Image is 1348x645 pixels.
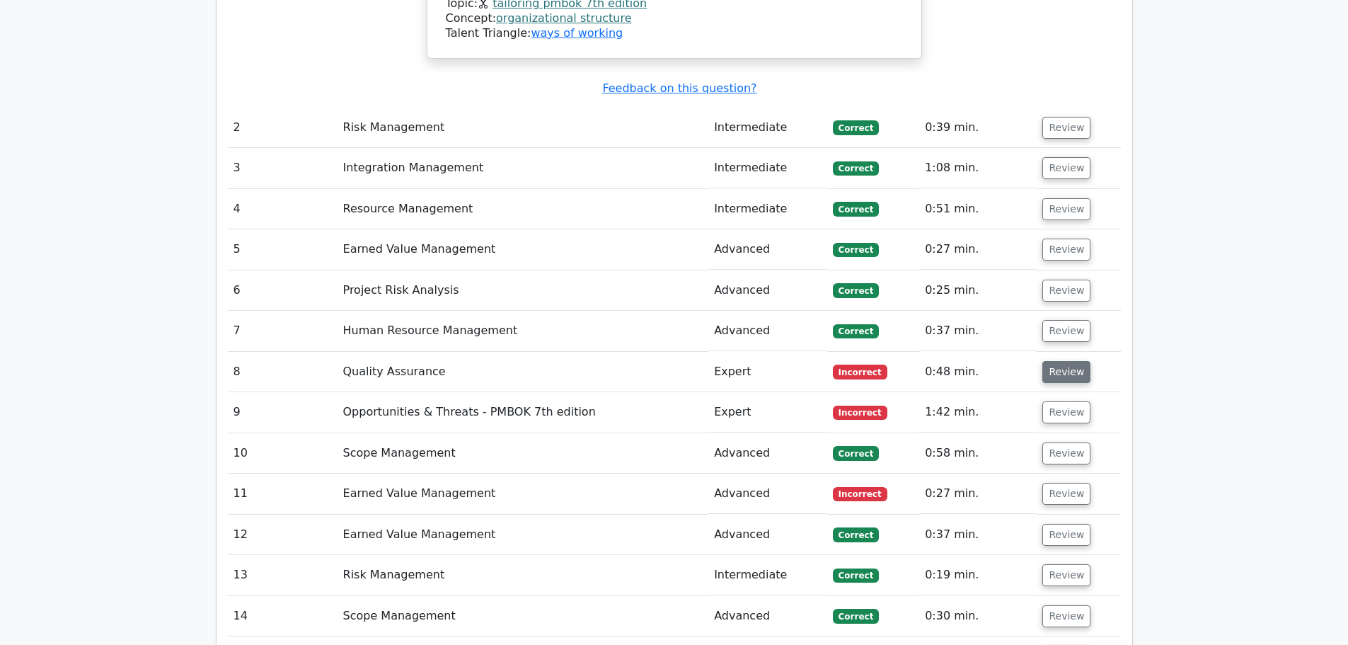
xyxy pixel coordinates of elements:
span: Correct [833,446,879,460]
td: Intermediate [708,189,827,229]
td: 8 [228,352,338,392]
span: Correct [833,243,879,257]
td: Scope Management [338,596,709,637]
button: Review [1042,320,1090,342]
td: Earned Value Management [338,229,709,270]
td: Risk Management [338,555,709,595]
td: Advanced [708,515,827,555]
td: Project Risk Analysis [338,270,709,311]
td: Resource Management [338,189,709,229]
td: 5 [228,229,338,270]
td: 0:19 min. [919,555,1037,595]
td: Opportunities & Threats - PMBOK 7th edition [338,392,709,433]
td: 12 [228,515,338,555]
span: Correct [833,120,879,135]
button: Review [1042,483,1090,505]
a: Feedback on this question? [602,81,756,95]
td: Human Resource Management [338,311,709,351]
td: Advanced [708,270,827,311]
span: Incorrect [833,406,887,420]
button: Review [1042,361,1090,383]
td: Intermediate [708,555,827,595]
td: Quality Assurance [338,352,709,392]
td: 1:08 min. [919,148,1037,188]
span: Incorrect [833,487,887,501]
span: Correct [833,283,879,297]
button: Review [1042,157,1090,179]
span: Correct [833,569,879,583]
button: Review [1042,401,1090,423]
td: Advanced [708,311,827,351]
span: Correct [833,161,879,176]
a: organizational structure [496,11,631,25]
td: Earned Value Management [338,515,709,555]
td: 0:27 min. [919,229,1037,270]
td: Advanced [708,433,827,474]
button: Review [1042,564,1090,586]
button: Review [1042,280,1090,302]
td: 0:30 min. [919,596,1037,637]
td: 10 [228,433,338,474]
span: Correct [833,609,879,623]
td: Scope Management [338,433,709,474]
td: Intermediate [708,148,827,188]
a: ways of working [531,26,623,40]
td: Expert [708,352,827,392]
td: 11 [228,474,338,514]
td: 2 [228,108,338,148]
button: Review [1042,605,1090,627]
td: 6 [228,270,338,311]
td: 3 [228,148,338,188]
td: Advanced [708,474,827,514]
td: 0:37 min. [919,515,1037,555]
td: 0:27 min. [919,474,1037,514]
td: 9 [228,392,338,433]
td: 0:25 min. [919,270,1037,311]
span: Correct [833,202,879,216]
td: Integration Management [338,148,709,188]
td: 0:39 min. [919,108,1037,148]
div: Concept: [446,11,903,26]
td: Expert [708,392,827,433]
td: 0:51 min. [919,189,1037,229]
td: 13 [228,555,338,595]
td: 14 [228,596,338,637]
button: Review [1042,524,1090,546]
td: Intermediate [708,108,827,148]
td: 1:42 min. [919,392,1037,433]
td: Earned Value Management [338,474,709,514]
td: 0:58 min. [919,433,1037,474]
td: 4 [228,189,338,229]
td: Advanced [708,229,827,270]
td: Advanced [708,596,827,637]
span: Incorrect [833,365,887,379]
button: Review [1042,198,1090,220]
button: Review [1042,117,1090,139]
span: Correct [833,527,879,542]
button: Review [1042,239,1090,261]
td: 0:48 min. [919,352,1037,392]
td: 0:37 min. [919,311,1037,351]
span: Correct [833,324,879,338]
button: Review [1042,443,1090,464]
td: Risk Management [338,108,709,148]
td: 7 [228,311,338,351]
